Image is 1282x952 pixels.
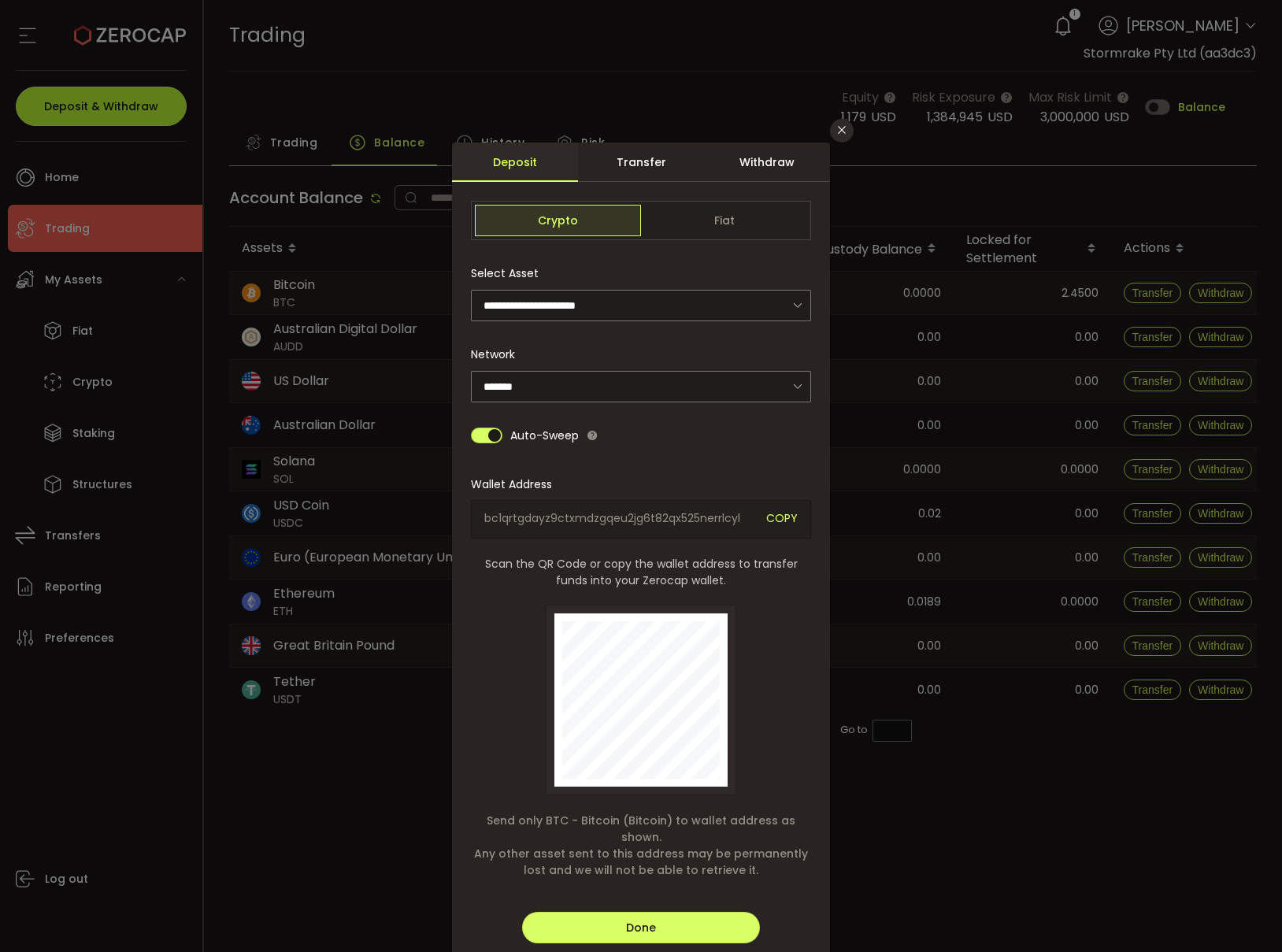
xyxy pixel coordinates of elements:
span: Scan the QR Code or copy the wallet address to transfer funds into your Zerocap wallet. [471,556,811,589]
label: Wallet Address [471,476,561,492]
span: Fiat [641,205,807,236]
button: Done [522,912,760,943]
span: Send only BTC - Bitcoin (Bitcoin) to wallet address as shown. [471,813,811,846]
span: bc1qrtgdayz9ctxmdzgqeu2jg6t82qx525nerrlcyl [484,510,754,528]
span: COPY [766,510,798,528]
label: Network [471,346,524,362]
span: Done [626,920,656,935]
iframe: Chat Widget [1203,876,1282,952]
div: Deposit [452,143,578,182]
span: Auto-Sweep [510,420,579,451]
span: Any other asset sent to this address may be permanently lost and we will not be able to retrieve it. [471,846,811,879]
div: Transfer [578,143,704,182]
span: Crypto [475,205,641,236]
button: Close [830,119,854,143]
label: Select Asset [471,265,548,281]
div: Withdraw [704,143,830,182]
